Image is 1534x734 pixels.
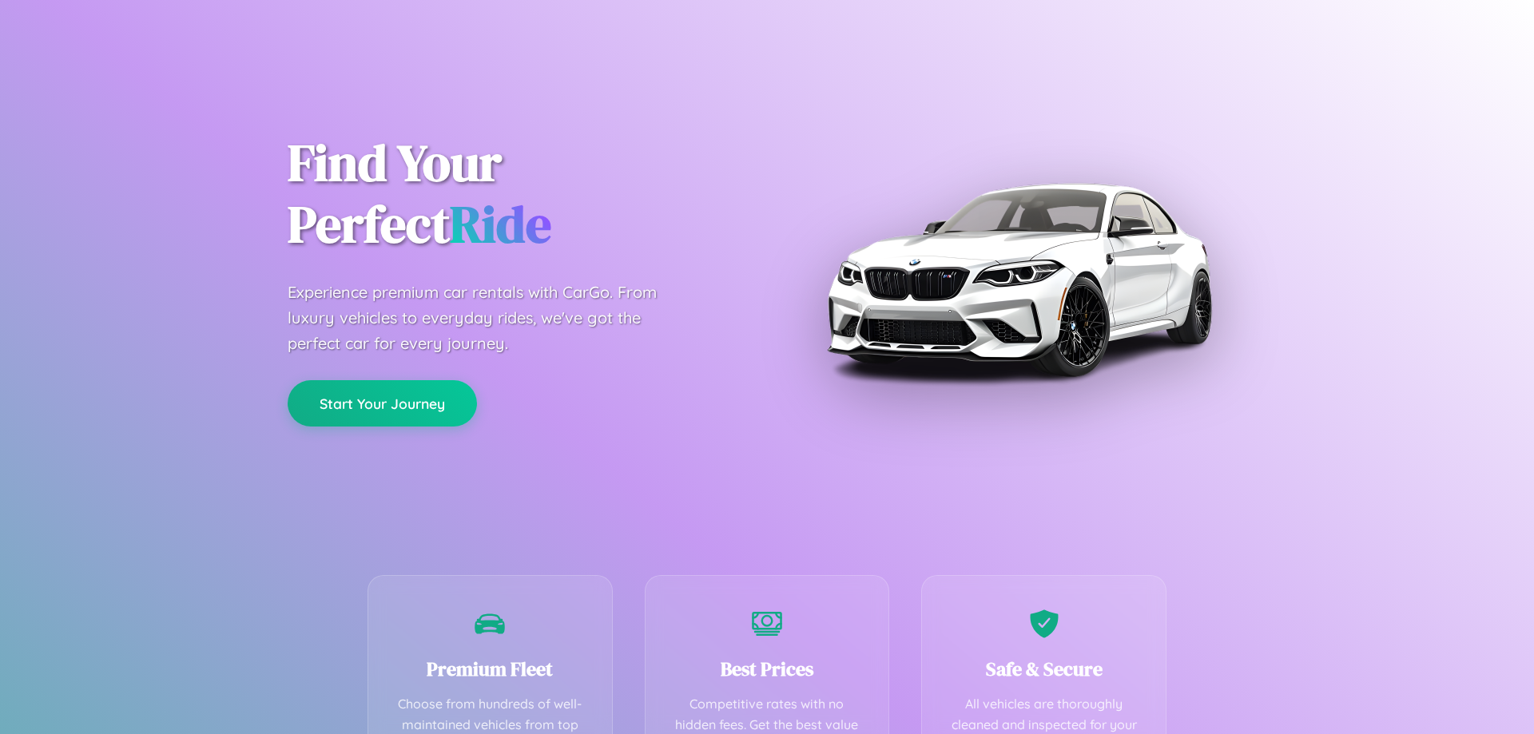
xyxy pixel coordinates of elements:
[450,189,551,259] span: Ride
[288,133,743,256] h1: Find Your Perfect
[670,656,865,682] h3: Best Prices
[392,656,588,682] h3: Premium Fleet
[946,656,1142,682] h3: Safe & Secure
[819,80,1218,479] img: Premium BMW car rental vehicle
[288,280,687,356] p: Experience premium car rentals with CarGo. From luxury vehicles to everyday rides, we've got the ...
[288,380,477,427] button: Start Your Journey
